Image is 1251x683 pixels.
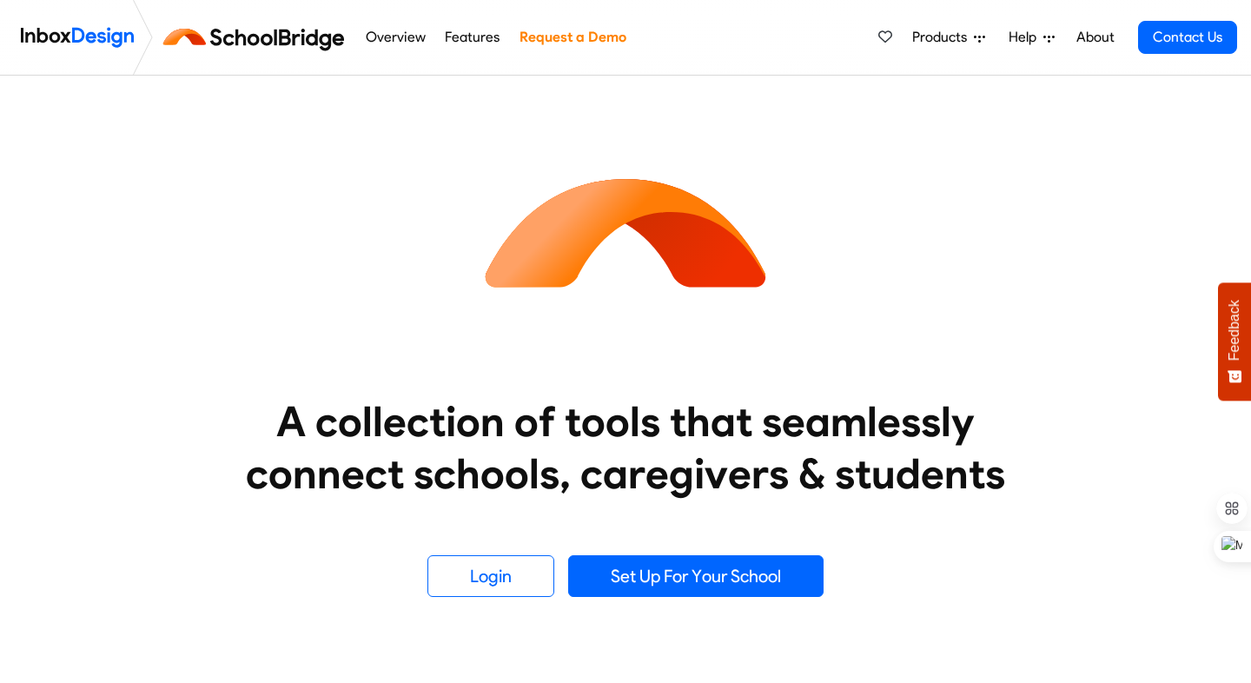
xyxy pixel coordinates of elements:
[568,555,824,597] a: Set Up For Your School
[1009,27,1043,48] span: Help
[213,395,1038,500] heading: A collection of tools that seamlessly connect schools, caregivers & students
[1218,282,1251,401] button: Feedback - Show survey
[912,27,974,48] span: Products
[1138,21,1237,54] a: Contact Us
[427,555,554,597] a: Login
[469,76,782,388] img: icon_schoolbridge.svg
[160,17,355,58] img: schoolbridge logo
[1071,20,1119,55] a: About
[514,20,631,55] a: Request a Demo
[361,20,430,55] a: Overview
[440,20,505,55] a: Features
[1002,20,1062,55] a: Help
[905,20,992,55] a: Products
[1227,300,1242,361] span: Feedback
